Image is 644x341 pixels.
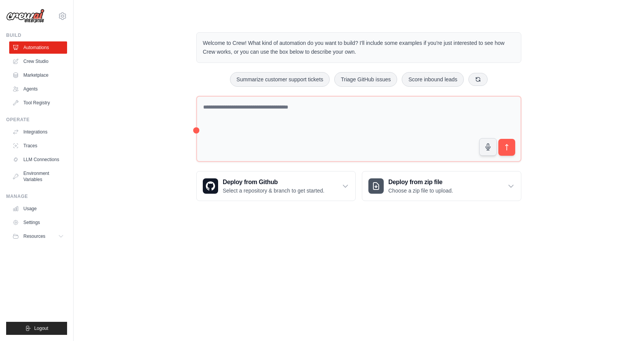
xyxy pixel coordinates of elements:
[6,32,67,38] div: Build
[9,41,67,54] a: Automations
[203,39,515,56] p: Welcome to Crew! What kind of automation do you want to build? I'll include some examples if you'...
[6,9,44,23] img: Logo
[34,325,48,331] span: Logout
[9,83,67,95] a: Agents
[223,178,324,187] h3: Deploy from Github
[9,69,67,81] a: Marketplace
[23,233,45,239] span: Resources
[388,187,453,194] p: Choose a zip file to upload.
[9,126,67,138] a: Integrations
[9,140,67,152] a: Traces
[9,203,67,215] a: Usage
[9,216,67,229] a: Settings
[6,193,67,199] div: Manage
[9,97,67,109] a: Tool Registry
[402,72,464,87] button: Score inbound leads
[223,187,324,194] p: Select a repository & branch to get started.
[9,167,67,186] a: Environment Variables
[388,178,453,187] h3: Deploy from zip file
[9,153,67,166] a: LLM Connections
[6,117,67,123] div: Operate
[230,72,330,87] button: Summarize customer support tickets
[334,72,397,87] button: Triage GitHub issues
[9,55,67,68] a: Crew Studio
[9,230,67,242] button: Resources
[6,322,67,335] button: Logout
